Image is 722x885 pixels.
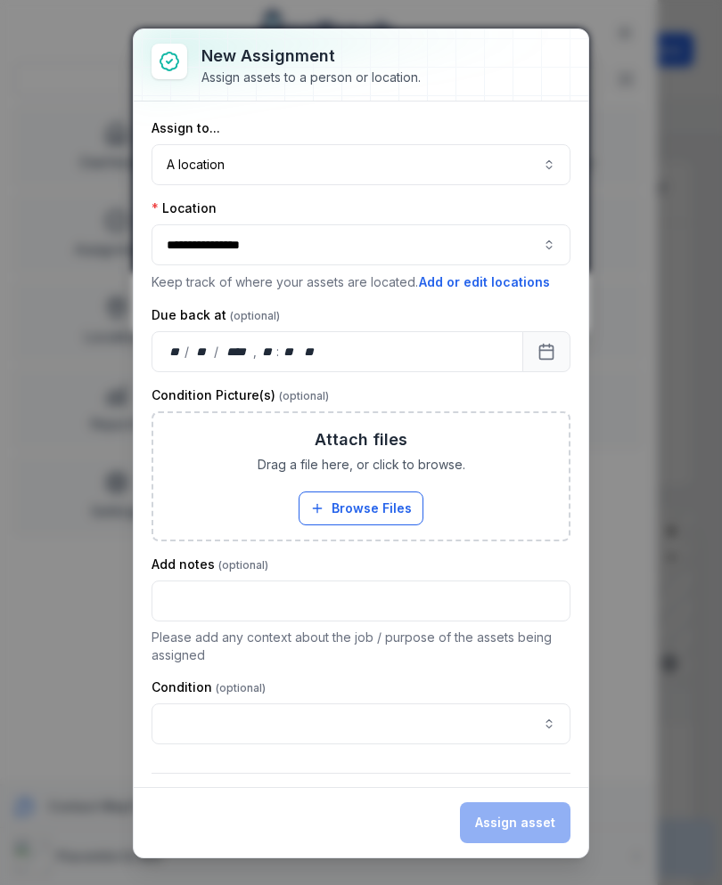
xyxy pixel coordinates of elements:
[152,306,280,324] label: Due back at
[191,343,215,361] div: month,
[152,556,268,573] label: Add notes
[201,44,421,69] h3: New assignment
[152,386,329,404] label: Condition Picture(s)
[258,456,465,474] span: Drag a file here, or click to browse.
[201,69,421,86] div: Assign assets to a person or location.
[522,331,570,372] button: Calendar
[418,272,551,292] button: Add or edit locations
[152,272,570,292] p: Keep track of where your assets are located.
[315,427,407,452] h3: Attach files
[258,343,276,361] div: hour,
[220,343,253,361] div: year,
[152,678,266,696] label: Condition
[214,343,220,361] div: /
[281,343,299,361] div: minute,
[152,144,570,185] button: A location
[167,343,185,361] div: day,
[299,491,423,525] button: Browse Files
[276,343,281,361] div: :
[185,343,191,361] div: /
[152,119,220,137] label: Assign to...
[253,343,258,361] div: ,
[300,343,320,361] div: am/pm,
[152,199,217,217] label: Location
[152,629,570,664] p: Please add any context about the job / purpose of the assets being assigned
